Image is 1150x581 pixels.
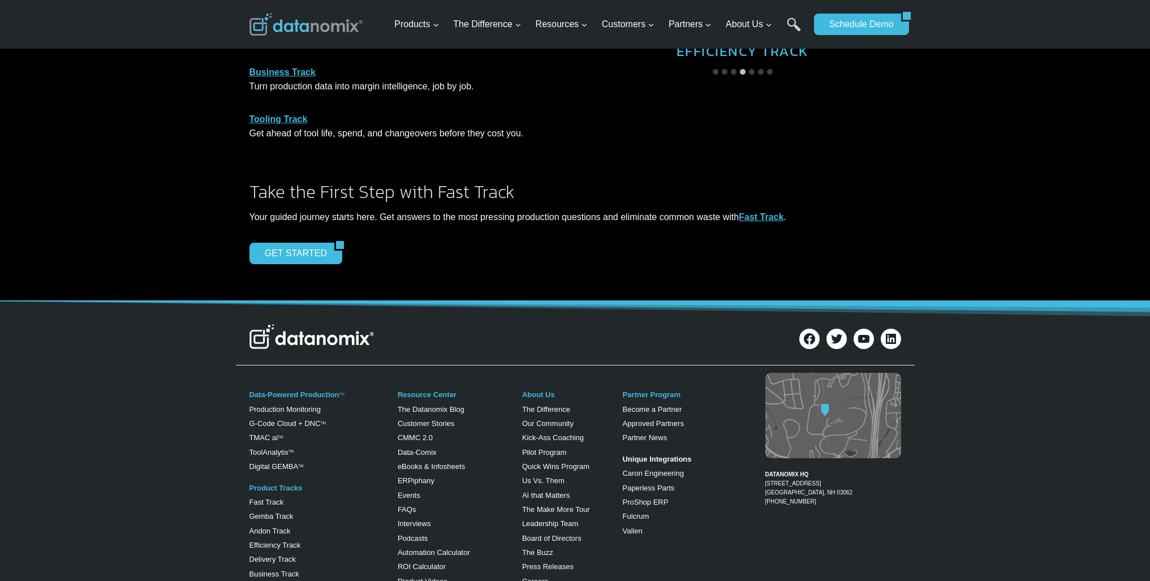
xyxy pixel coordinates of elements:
a: Fulcrum [622,512,649,520]
sup: TM [278,435,283,439]
a: Vallen [622,527,642,535]
a: About Us [522,390,555,399]
a: eBooks & Infosheets [398,462,465,471]
a: Caron Engineering [622,469,683,477]
a: Become a Partner [622,405,682,414]
img: Datanomix [249,13,363,36]
a: Production Monitoring [249,405,321,414]
a: Board of Directors [522,534,582,543]
button: Go to slide 1 [713,69,718,75]
a: CMMC 2.0 [398,433,433,442]
p: Turn production data into margin intelligence, job by job. [249,65,566,94]
a: Schedule Demo [814,14,901,35]
a: Approved Partners [622,419,683,428]
span: Products [394,17,439,32]
p: Get ahead of tool life, spend, and changeovers before they cost you. [249,112,566,141]
figcaption: [PHONE_NUMBER] [765,461,901,506]
a: Business Track [249,570,299,578]
a: Fast Track [249,498,284,506]
button: Go to slide 6 [758,69,764,75]
a: AI that Matters [522,491,570,500]
span: Partners [669,17,712,32]
a: Interviews [398,519,431,528]
p: Your guided journey starts here. Get answers to the most pressing production questions and elimin... [249,210,878,225]
a: ToolAnalytix [249,448,288,457]
a: Podcasts [398,534,428,543]
strong: DATANOMIX HQ [765,471,809,477]
button: Go to slide 2 [722,69,727,75]
a: Fast Track [739,212,783,222]
span: Resources [536,17,588,32]
a: Search [787,18,801,43]
a: FAQs [398,505,416,514]
a: G-Code Cloud + DNCTM [249,419,326,428]
a: Press Releases [522,562,574,571]
a: Gemba Track [249,512,294,520]
button: Go to slide 3 [731,69,736,75]
a: The Make More Tour [522,505,590,514]
span: About Us [726,17,772,32]
a: Resource Center [398,390,456,399]
a: Business Track [249,67,316,77]
a: Digital GEMBATM [249,462,304,471]
a: Events [398,491,420,500]
a: Pilot Program [522,448,567,457]
a: Tooling Track [249,114,308,124]
sup: TM [321,421,326,425]
a: Efficiency Track [249,541,301,549]
a: Partner Program [622,390,680,399]
a: Automation Calculator [398,548,470,557]
a: The Buzz [522,548,553,557]
a: Data-Powered Production [249,390,339,399]
a: ProShop ERP [622,498,668,506]
a: TMAC aiTM [249,433,283,442]
button: Go to slide 4 [740,69,746,75]
a: Partner News [622,433,667,442]
nav: Primary Navigation [390,6,808,43]
a: Customer Stories [398,419,454,428]
a: The Datanomix Blog [398,405,464,414]
strong: Unique Integrations [622,455,691,463]
sup: TM [298,464,303,468]
button: Go to slide 7 [767,69,773,75]
a: Data-Comix [398,448,437,457]
span: Customers [602,17,654,32]
a: TM [339,392,344,396]
a: The Difference [522,405,570,414]
img: Datanomix Logo [249,324,374,349]
a: ROI Calculator [398,562,446,571]
a: Product Tracks [249,484,303,492]
a: Delivery Track [249,555,296,563]
a: TM [288,449,294,453]
a: [STREET_ADDRESS][GEOGRAPHIC_DATA], NH 03062 [765,480,853,496]
h2: Take the First Step with Fast Track [249,183,878,201]
a: Paperless Parts [622,484,674,492]
a: GET STARTED [249,243,334,264]
a: Quick Wins Program [522,462,589,471]
ul: Select a slide to show [598,67,888,76]
a: Andon Track [249,527,291,535]
a: Our Community [522,419,574,428]
button: Go to slide 5 [749,69,755,75]
a: Us Vs. Them [522,476,565,485]
a: Leadership Team [522,519,579,528]
a: Kick-Ass Coaching [522,433,584,442]
img: Datanomix map image [765,373,901,458]
span: The Difference [453,17,522,32]
a: ERPiphany [398,476,434,485]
